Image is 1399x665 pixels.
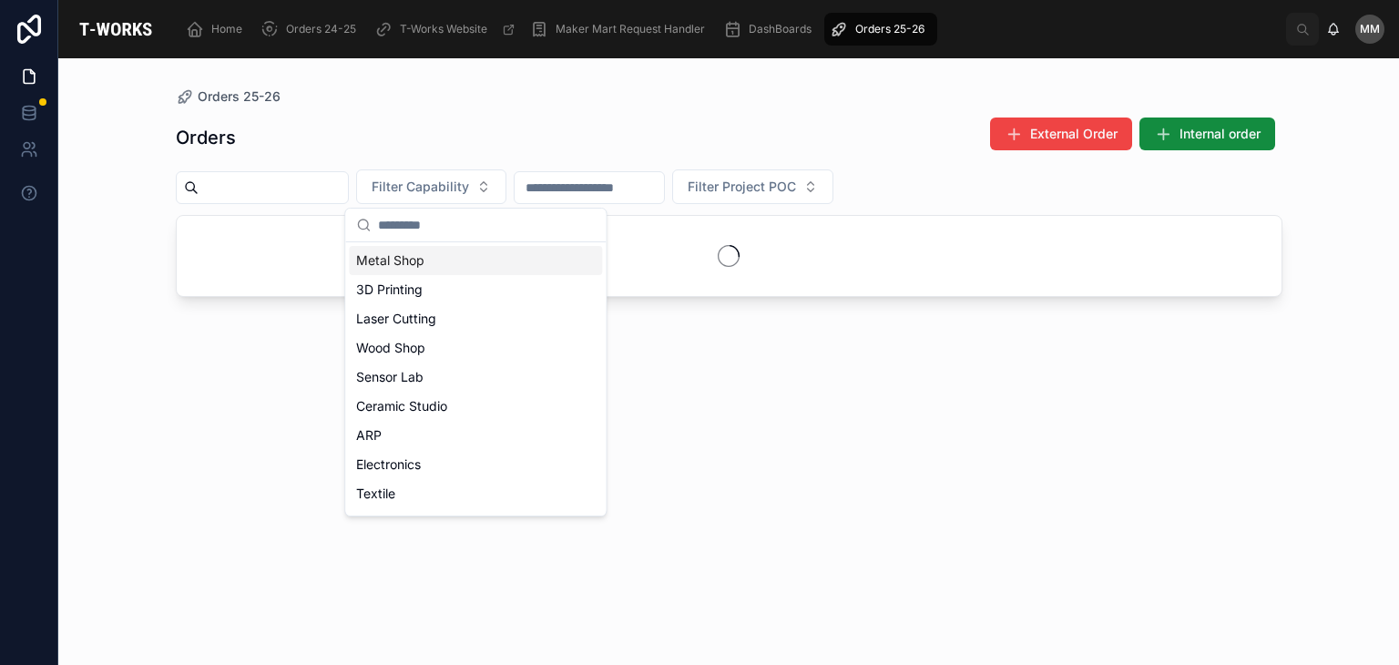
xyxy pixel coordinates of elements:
[180,13,255,46] a: Home
[349,508,602,537] div: Miscellaneous
[349,275,602,304] div: 3D Printing
[749,22,812,36] span: DashBoards
[990,118,1132,150] button: External Order
[672,169,833,204] button: Select Button
[400,22,487,36] span: T-Works Website
[173,9,1286,49] div: scrollable content
[349,363,602,392] div: Sensor Lab
[211,22,242,36] span: Home
[525,13,718,46] a: Maker Mart Request Handler
[356,169,506,204] button: Select Button
[1030,125,1118,143] span: External Order
[855,22,924,36] span: Orders 25-26
[349,333,602,363] div: Wood Shop
[556,22,705,36] span: Maker Mart Request Handler
[349,450,602,479] div: Electronics
[176,87,281,106] a: Orders 25-26
[349,479,602,508] div: Textile
[349,304,602,333] div: Laser Cutting
[176,125,236,150] h1: Orders
[1179,125,1261,143] span: Internal order
[286,22,356,36] span: Orders 24-25
[372,178,469,196] span: Filter Capability
[1139,118,1275,150] button: Internal order
[349,246,602,275] div: Metal Shop
[369,13,525,46] a: T-Works Website
[718,13,824,46] a: DashBoards
[688,178,796,196] span: Filter Project POC
[198,87,281,106] span: Orders 25-26
[345,242,606,516] div: Suggestions
[824,13,937,46] a: Orders 25-26
[1360,22,1380,36] span: MM
[349,421,602,450] div: ARP
[73,15,158,44] img: App logo
[255,13,369,46] a: Orders 24-25
[349,392,602,421] div: Ceramic Studio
